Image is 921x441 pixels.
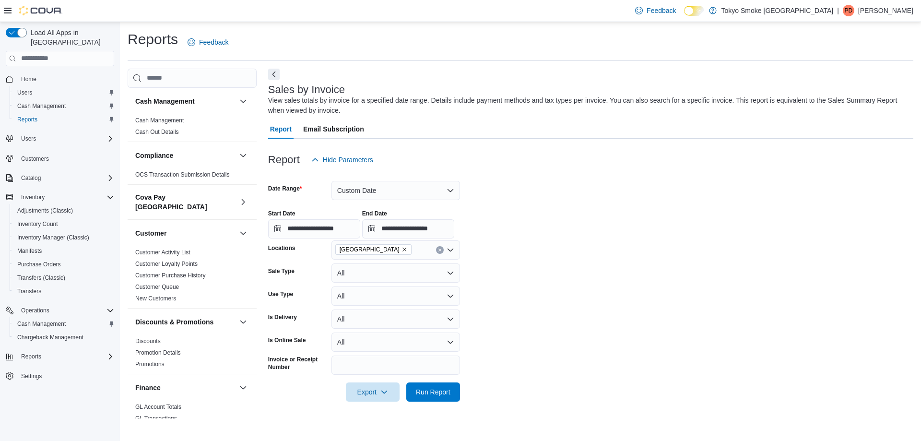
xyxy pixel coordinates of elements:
button: Users [10,86,118,99]
button: Remove Thunder Bay Memorial from selection in this group [401,247,407,252]
a: Promotion Details [135,349,181,356]
p: [PERSON_NAME] [858,5,913,16]
span: Customers [17,152,114,164]
span: Cash Out Details [135,128,179,136]
button: All [331,263,460,283]
button: Cova Pay [GEOGRAPHIC_DATA] [135,192,236,212]
span: Operations [17,305,114,316]
span: Report [270,119,292,139]
button: Users [17,133,40,144]
span: Customer Loyalty Points [135,260,198,268]
label: Locations [268,244,295,252]
label: Is Online Sale [268,336,306,344]
a: GL Account Totals [135,404,181,410]
span: Home [21,75,36,83]
a: OCS Transaction Submission Details [135,171,230,178]
span: Adjustments (Classic) [17,207,73,215]
span: Promotions [135,360,165,368]
span: Inventory Manager (Classic) [13,232,114,243]
button: Settings [2,369,118,383]
label: Use Type [268,290,293,298]
button: Inventory Manager (Classic) [10,231,118,244]
input: Press the down key to open a popover containing a calendar. [268,219,360,238]
span: Purchase Orders [13,259,114,270]
button: Cash Management [10,317,118,331]
button: Open list of options [447,246,454,254]
span: Cash Management [13,318,114,330]
button: Operations [17,305,53,316]
span: Manifests [13,245,114,257]
p: Tokyo Smoke [GEOGRAPHIC_DATA] [721,5,834,16]
span: Settings [17,370,114,382]
span: Cash Management [13,100,114,112]
div: Discounts & Promotions [128,335,257,374]
button: All [331,286,460,306]
a: Cash Management [13,318,70,330]
span: Feedback [199,37,228,47]
a: Feedback [184,33,232,52]
div: Compliance [128,169,257,184]
button: Compliance [237,150,249,161]
span: Customer Purchase History [135,272,206,279]
a: Home [17,73,40,85]
button: Catalog [2,171,118,185]
a: Customer Activity List [135,249,190,256]
label: End Date [362,210,387,217]
span: Home [17,73,114,85]
button: Transfers (Classic) [10,271,118,285]
a: Cash Out Details [135,129,179,135]
h3: Sales by Invoice [268,84,345,95]
a: Inventory Manager (Classic) [13,232,93,243]
a: Promotions [135,361,165,368]
a: Feedback [631,1,680,20]
span: Reports [13,114,114,125]
div: Customer [128,247,257,308]
button: Finance [135,383,236,393]
button: Users [2,132,118,145]
button: Adjustments (Classic) [10,204,118,217]
button: Inventory Count [10,217,118,231]
label: Start Date [268,210,295,217]
span: Discounts [135,337,161,345]
span: Operations [21,307,49,314]
a: Customer Loyalty Points [135,261,198,267]
a: Reports [13,114,41,125]
a: Transfers (Classic) [13,272,69,284]
button: Cash Management [237,95,249,107]
button: Transfers [10,285,118,298]
button: Reports [17,351,45,362]
button: Purchase Orders [10,258,118,271]
span: Thunder Bay Memorial [335,244,412,255]
span: Chargeback Management [13,332,114,343]
button: Customer [237,227,249,239]
div: Finance [128,401,257,428]
span: Customers [21,155,49,163]
a: New Customers [135,295,176,302]
h3: Customer [135,228,166,238]
button: Manifests [10,244,118,258]
button: All [331,310,460,329]
button: Customers [2,151,118,165]
button: All [331,333,460,352]
nav: Complex example [6,68,114,408]
span: Inventory Count [17,220,58,228]
button: Reports [2,350,118,363]
button: Compliance [135,151,236,160]
span: Users [17,133,114,144]
span: Settings [21,372,42,380]
span: Customer Activity List [135,249,190,256]
a: Cash Management [13,100,70,112]
button: Finance [237,382,249,393]
a: Customer Queue [135,284,179,290]
button: Operations [2,304,118,317]
button: Cash Management [135,96,236,106]
span: GL Transactions [135,415,177,422]
button: Inventory [2,191,118,204]
label: Sale Type [268,267,295,275]
label: Date Range [268,185,302,192]
span: Cash Management [17,102,66,110]
span: Users [17,89,32,96]
button: Customer [135,228,236,238]
label: Invoice or Receipt Number [268,356,328,371]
